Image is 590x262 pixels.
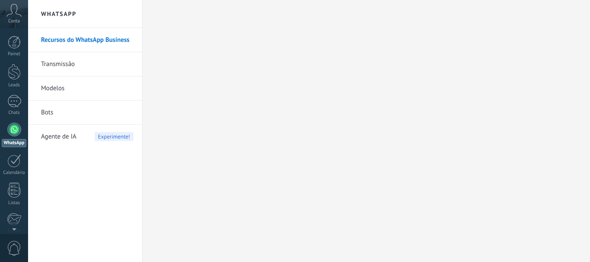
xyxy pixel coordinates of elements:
div: WhatsApp [2,139,26,147]
span: Conta [8,19,20,24]
div: Listas [2,200,27,206]
a: Modelos [41,76,133,101]
li: Agente de IA [28,125,142,148]
li: Recursos do WhatsApp Business [28,28,142,52]
li: Modelos [28,76,142,101]
a: Bots [41,101,133,125]
div: Chats [2,110,27,116]
li: Transmissão [28,52,142,76]
div: Leads [2,82,27,88]
a: Agente de IAExperimente! [41,125,133,149]
a: Recursos do WhatsApp Business [41,28,133,52]
span: Experimente! [95,132,133,141]
li: Bots [28,101,142,125]
a: Transmissão [41,52,133,76]
div: Painel [2,51,27,57]
span: Agente de IA [41,125,76,149]
div: Calendário [2,170,27,176]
